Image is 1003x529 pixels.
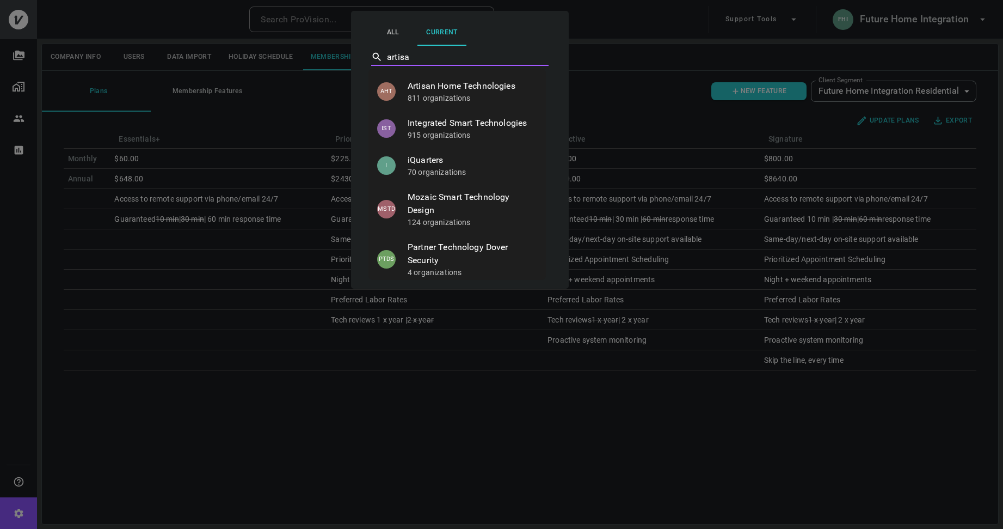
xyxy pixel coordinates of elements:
[417,20,466,46] button: Current
[408,217,537,228] p: 124 organizations
[377,250,396,269] p: PTDS
[408,80,537,93] span: Artisan Home Technologies
[387,48,532,65] input: Select Partner…
[408,154,537,167] span: iQuarters
[408,130,537,141] p: 915 organizations
[547,55,550,57] button: Close
[377,119,396,138] p: IST
[377,82,396,101] p: AHT
[408,267,537,278] p: 4 organizations
[408,117,537,130] span: Integrated Smart Technologies
[408,167,537,178] p: 70 organizations
[377,200,396,218] p: MSTD
[377,156,396,175] p: I
[408,191,537,217] span: Mozaic Smart Technology Design
[368,20,417,46] button: All
[408,241,537,267] span: Partner Technology Dover Security
[408,93,537,104] p: 811 organizations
